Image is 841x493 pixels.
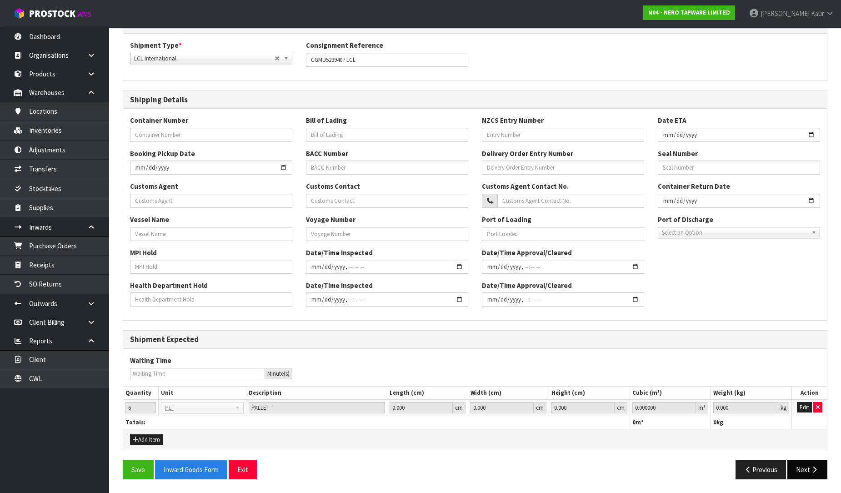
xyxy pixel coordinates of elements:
[658,149,698,158] label: Seal Number
[658,161,820,175] input: Seal Number
[306,281,373,290] label: Date/Time Inspected
[482,281,572,290] label: Date/Time Approval/Cleared
[130,227,292,241] input: Vessel Name
[134,53,275,64] span: LCL International
[130,335,820,344] h3: Shipment Expected
[792,387,827,400] th: Action
[811,9,824,18] span: Kaur
[468,387,549,400] th: Width (cm)
[130,368,265,379] input: Waiting Time
[736,460,786,479] button: Previous
[246,387,387,400] th: Description
[549,387,630,400] th: Height (cm)
[306,181,360,191] label: Customs Contact
[471,402,534,413] input: Width
[482,227,644,241] input: Port Loaded
[125,402,156,413] input: Quantity
[482,149,573,158] label: Delivery Order Entry Number
[29,8,75,20] span: ProStock
[630,387,711,400] th: Cubic (m³)
[123,416,630,429] th: Totals:
[658,194,820,208] input: Container Return Date
[453,402,466,413] div: cm
[130,260,292,274] input: MPI Hold
[632,418,636,426] span: 0
[130,292,292,307] input: Health Department Hold
[130,281,208,290] label: Health Department Hold
[658,181,730,191] label: Container Return Date
[123,460,154,479] button: Save
[711,387,792,400] th: Weight (kg)
[130,356,171,365] label: Waiting Time
[130,194,292,208] input: Customs Agent
[306,194,468,208] input: Customs Contact
[130,149,195,158] label: Booking Pickup Date
[130,161,292,175] input: Cont. Bookin Date
[130,215,169,224] label: Vessel Name
[643,5,735,20] a: N04 - NERO TAPWARE LIMITED
[497,194,644,208] input: Customs Agent Contact No.
[482,128,644,142] input: Entry Number
[123,387,158,400] th: Quantity
[306,248,373,257] label: Date/Time Inspected
[130,20,820,29] h3: General Information
[482,215,531,224] label: Port of Loading
[648,9,730,16] strong: N04 - NERO TAPWARE LIMITED
[130,40,182,50] label: Shipment Type
[229,460,257,479] button: Exit
[130,116,188,125] label: Container Number
[123,9,827,486] span: Shipping Details
[482,161,644,175] input: Deivery Order Entry Number
[482,248,572,257] label: Date/Time Approval/Cleared
[797,402,812,413] button: Edit
[632,402,696,413] input: Cubic
[249,402,385,413] input: Description
[778,402,789,413] div: kg
[306,227,468,241] input: Voyage Number
[130,181,178,191] label: Customs Agent
[534,402,546,413] div: cm
[387,387,468,400] th: Length (cm)
[77,10,91,19] small: WMS
[306,149,348,158] label: BACC Number
[787,460,827,479] button: Next
[482,292,644,307] input: Date/Time Inspected
[306,40,383,50] label: Consignment Reference
[306,215,355,224] label: Voyage Number
[306,292,468,307] input: Date/Time Inspected
[713,402,778,413] input: Weight
[306,53,468,67] input: Consignment Reference
[551,402,615,413] input: Height
[711,416,792,429] th: kg
[265,368,292,379] div: Minute(s)
[761,9,810,18] span: [PERSON_NAME]
[130,96,820,104] h3: Shipping Details
[482,181,569,191] label: Customs Agent Contact No.
[482,260,644,274] input: Date/Time Inspected
[130,248,157,257] label: MPI Hold
[390,402,453,413] input: Length
[630,416,711,429] th: m³
[482,116,544,125] label: NZCS Entry Number
[155,460,227,479] button: Inward Goods Form
[306,161,468,175] input: BACC Number
[130,434,163,445] button: Add Item
[615,402,627,413] div: cm
[658,116,686,125] label: Date ETA
[658,215,713,224] label: Port of Discharge
[158,387,246,400] th: Unit
[306,116,347,125] label: Bill of Lading
[713,418,716,426] span: 0
[662,227,808,238] span: Select an Option
[130,128,292,142] input: Container Number
[696,402,708,413] div: m³
[165,402,232,413] span: PLT
[14,8,25,19] img: cube-alt.png
[306,260,468,274] input: Date/Time Inspected
[306,128,468,142] input: Bill of Lading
